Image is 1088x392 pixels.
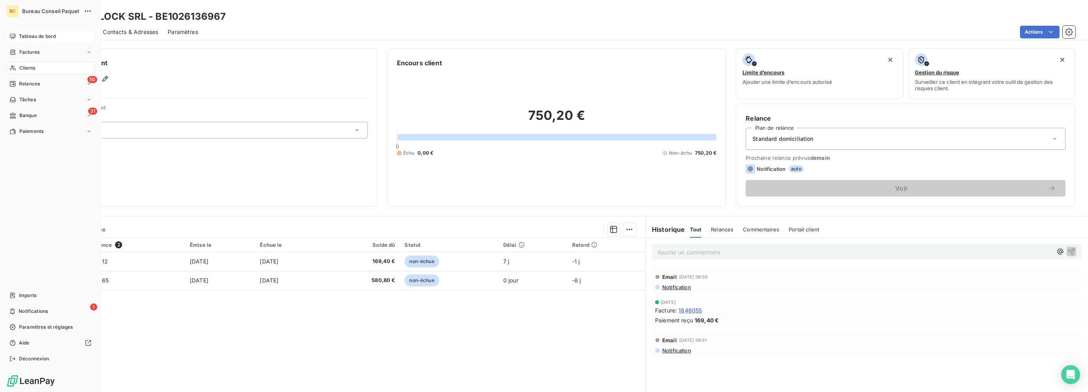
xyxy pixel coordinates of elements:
[742,69,784,76] span: Limite d’encours
[1061,365,1080,384] div: Open Intercom Messenger
[757,166,786,172] span: Notification
[915,69,959,76] span: Gestion du risque
[678,306,702,314] span: 1846055
[746,155,1065,161] span: Prochaine relance prévue
[19,33,56,40] span: Tableau de bord
[572,242,640,248] div: Retard
[503,242,563,248] div: Délai
[404,242,493,248] div: Statut
[19,49,40,56] span: Factures
[6,375,55,387] img: Logo LeanPay
[22,8,79,14] span: Bureau Conseil Paquet
[115,241,122,248] span: 2
[331,242,395,248] div: Solde dû
[260,277,278,284] span: [DATE]
[19,324,73,331] span: Paramètres et réglages
[742,79,832,85] span: Ajouter une limite d’encours autorisé
[503,277,518,284] span: 0 jour
[19,308,48,315] span: Notifications
[48,58,368,68] h6: Informations client
[789,165,804,172] span: auto
[908,48,1075,99] button: Gestion du risqueSurveiller ce client en intégrant votre outil de gestion des risques client.
[695,150,716,157] span: 750,20 €
[662,274,677,280] span: Email
[19,355,49,362] span: Déconnexion
[655,306,677,314] span: Facture :
[403,150,415,157] span: Échu
[661,300,676,305] span: [DATE]
[655,316,693,324] span: Paiement reçu
[661,347,691,354] span: Notification
[572,258,580,265] span: -1 j
[6,337,94,349] a: Aide
[19,96,36,103] span: Tâches
[19,112,37,119] span: Banque
[661,284,691,290] span: Notification
[695,316,719,324] span: 169,40 €
[417,150,433,157] span: 0,00 €
[646,225,685,234] h6: Historique
[168,28,198,36] span: Paramètres
[190,277,208,284] span: [DATE]
[752,135,813,143] span: Standard domiciliation
[690,226,702,233] span: Tout
[572,277,581,284] span: -8 j
[746,114,1065,123] h6: Relance
[397,108,717,131] h2: 750,20 €
[711,226,733,233] span: Relances
[1020,26,1060,38] button: Actions
[397,58,442,68] h6: Encours client
[404,275,439,286] span: non-échue
[88,108,97,115] span: 31
[679,338,707,343] span: [DATE] 08:51
[503,258,509,265] span: 7 j
[755,185,1048,191] span: Voir
[85,241,180,248] div: Référence
[331,276,395,284] span: 580,80 €
[90,303,97,311] span: 1
[190,258,208,265] span: [DATE]
[87,76,97,83] span: 50
[19,292,36,299] span: Imports
[260,258,278,265] span: [DATE]
[260,242,321,248] div: Échue le
[19,80,40,87] span: Relances
[679,275,708,279] span: [DATE] 08:50
[669,150,692,157] span: Non-échu
[736,48,903,99] button: Limite d’encoursAjouter une limite d’encours autorisé
[331,258,395,265] span: 169,40 €
[810,155,830,161] span: demain
[70,9,226,24] h3: KINEBLOCK SRL - BE1026136967
[915,79,1069,91] span: Surveiller ce client en intégrant votre outil de gestion des risques client.
[190,242,250,248] div: Émise le
[19,339,30,347] span: Aide
[64,104,368,116] span: Propriétés Client
[19,64,35,72] span: Clients
[662,337,677,343] span: Email
[743,226,779,233] span: Commentaires
[6,5,19,17] div: BC
[396,143,399,150] span: 0
[746,180,1065,197] button: Voir
[19,128,43,135] span: Paiements
[404,256,439,267] span: non-échue
[789,226,819,233] span: Portail client
[103,28,158,36] span: Contacts & Adresses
